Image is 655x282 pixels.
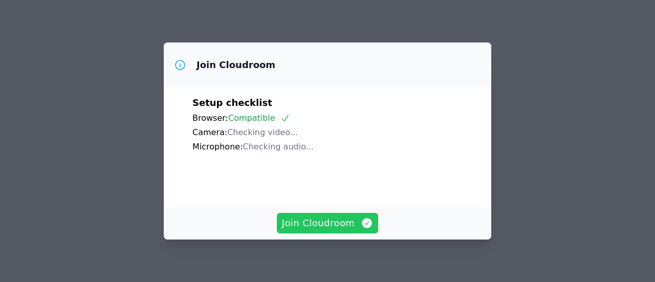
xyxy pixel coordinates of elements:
span: Microphone: [192,142,243,151]
span: Checking video... [227,127,298,137]
h3: Join Cloudroom [196,59,275,71]
span: Join Cloudroom [282,216,374,230]
button: Join Cloudroom [277,213,379,233]
span: Browser: [192,113,228,123]
span: Checking audio... [243,142,314,151]
span: Camera: [192,127,227,137]
span: Compatible [228,113,290,123]
span: Setup checklist [192,97,272,108]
